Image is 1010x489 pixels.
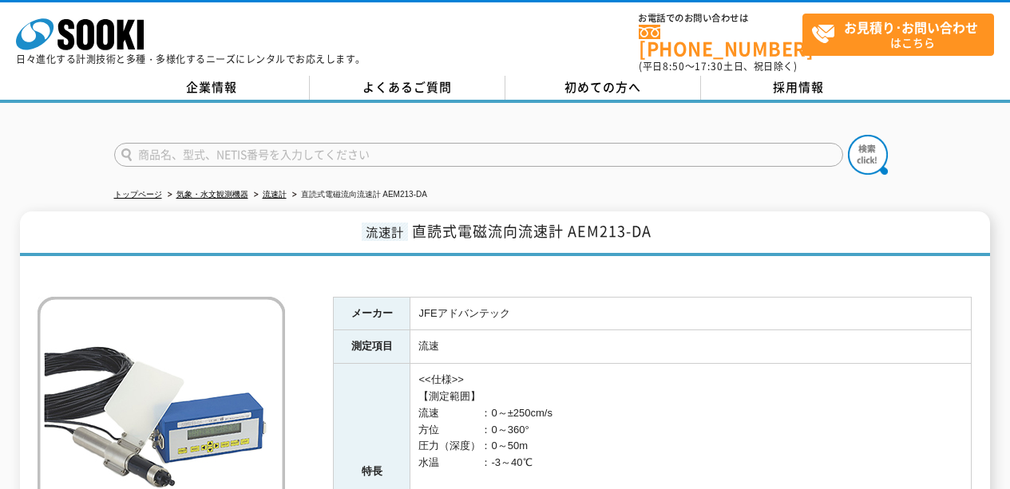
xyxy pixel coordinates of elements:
[848,135,888,175] img: btn_search.png
[811,14,993,54] span: はこちら
[695,59,723,73] span: 17:30
[289,187,427,203] li: 直読式電磁流向流速計 AEM213-DA
[663,59,685,73] span: 8:50
[114,76,310,100] a: 企業情報
[310,76,505,100] a: よくあるご質問
[114,190,162,199] a: トップページ
[639,59,797,73] span: (平日 ～ 土日、祝日除く)
[334,297,410,330] th: メーカー
[639,25,802,57] a: [PHONE_NUMBER]
[412,220,652,242] span: 直読式電磁流向流速計 AEM213-DA
[16,54,366,64] p: 日々進化する計測技術と多種・多様化するニーズにレンタルでお応えします。
[844,18,978,37] strong: お見積り･お問い合わせ
[263,190,287,199] a: 流速計
[334,330,410,364] th: 測定項目
[505,76,701,100] a: 初めての方へ
[114,143,843,167] input: 商品名、型式、NETIS番号を入力してください
[802,14,994,56] a: お見積り･お問い合わせはこちら
[176,190,248,199] a: 気象・水文観測機器
[564,78,641,96] span: 初めての方へ
[701,76,897,100] a: 採用情報
[410,297,972,330] td: JFEアドバンテック
[362,223,408,241] span: 流速計
[639,14,802,23] span: お電話でのお問い合わせは
[410,330,972,364] td: 流速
